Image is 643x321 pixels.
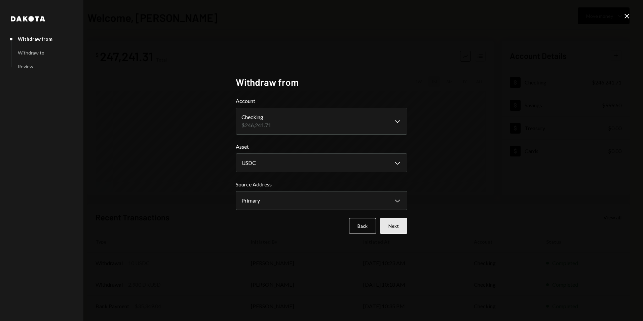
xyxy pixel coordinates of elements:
[18,36,52,42] div: Withdraw from
[236,108,407,135] button: Account
[236,76,407,89] h2: Withdraw from
[18,64,33,69] div: Review
[349,218,376,234] button: Back
[236,153,407,172] button: Asset
[18,50,44,56] div: Withdraw to
[236,143,407,151] label: Asset
[236,97,407,105] label: Account
[236,191,407,210] button: Source Address
[236,180,407,188] label: Source Address
[380,218,407,234] button: Next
